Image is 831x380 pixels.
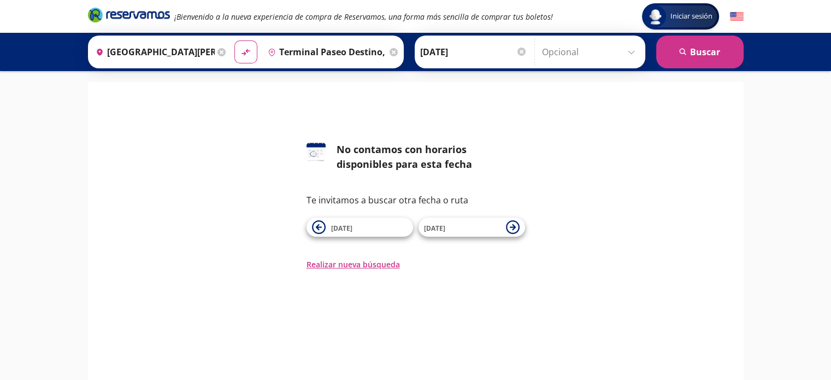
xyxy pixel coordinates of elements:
[730,10,744,24] button: English
[307,259,400,270] button: Realizar nueva búsqueda
[666,11,717,22] span: Iniciar sesión
[419,218,525,237] button: [DATE]
[174,11,553,22] em: ¡Bienvenido a la nueva experiencia de compra de Reservamos, una forma más sencilla de comprar tus...
[307,194,525,207] p: Te invitamos a buscar otra fecha o ruta
[542,38,640,66] input: Opcional
[88,7,170,26] a: Brand Logo
[307,218,413,237] button: [DATE]
[424,224,445,233] span: [DATE]
[331,224,352,233] span: [DATE]
[420,38,527,66] input: Elegir Fecha
[88,7,170,23] i: Brand Logo
[91,38,215,66] input: Buscar Origen
[656,36,744,68] button: Buscar
[337,142,525,172] div: No contamos con horarios disponibles para esta fecha
[263,38,387,66] input: Buscar Destino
